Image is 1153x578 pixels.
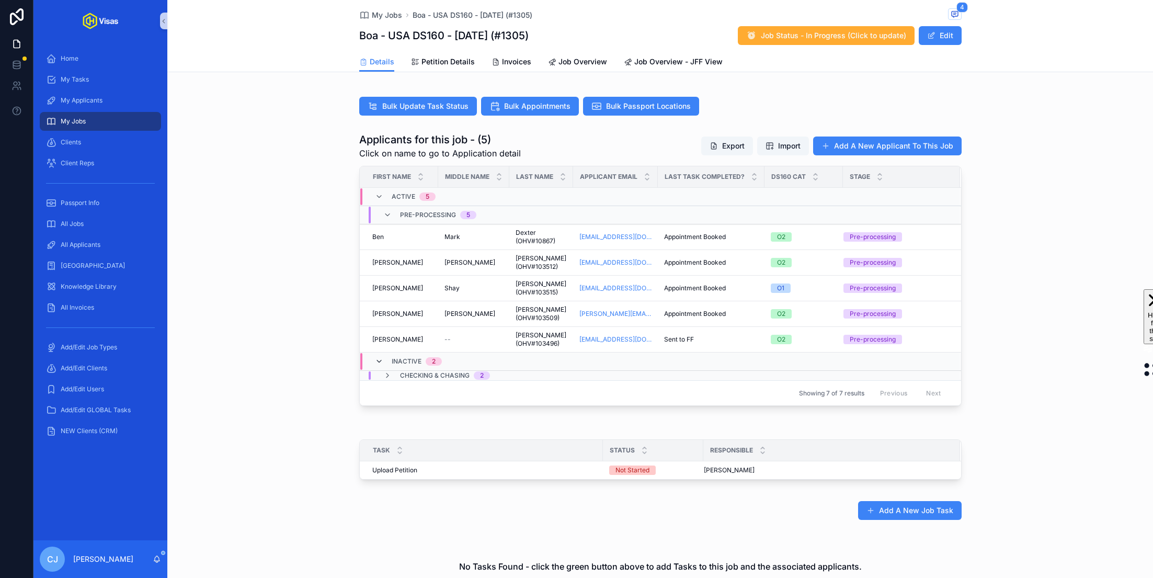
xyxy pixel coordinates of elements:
a: Job Overview [548,52,607,73]
span: Mark [444,233,460,241]
a: Ben [372,233,432,241]
span: Ben [372,233,384,241]
span: 4 [956,2,968,13]
a: Add/Edit Users [40,380,161,399]
a: Knowledge Library [40,277,161,296]
span: Add/Edit Users [61,385,104,393]
a: All Invoices [40,298,161,317]
a: Dexter (OHV#10867) [516,229,567,245]
h2: No Tasks Found - click the green button above to add Tasks to this job and the associated applica... [459,560,862,573]
span: Responsible [710,446,753,455]
a: [GEOGRAPHIC_DATA] [40,256,161,275]
div: O1 [777,284,784,293]
span: Appointment Booked [664,284,726,292]
span: Passport Info [61,199,99,207]
a: O2 [771,232,837,242]
span: [PERSON_NAME] [372,310,423,318]
span: First Name [373,173,411,181]
a: [EMAIL_ADDRESS][DOMAIN_NAME] [579,258,652,267]
button: 4 [948,8,962,21]
a: [PERSON_NAME] (OHV#103509) [516,305,567,322]
span: Shay [444,284,460,292]
a: Details [359,52,394,72]
a: All Jobs [40,214,161,233]
button: Import [757,137,809,155]
a: [PERSON_NAME] (OHV#103515) [516,280,567,297]
div: O2 [777,335,785,344]
button: Export [701,137,753,155]
span: Click on name to go to Application detail [359,147,521,160]
a: Pre-processing [843,232,947,242]
span: Home [61,54,78,63]
span: Task [373,446,390,455]
button: Add A New Applicant To This Job [813,137,962,155]
button: Job Status - In Progress (Click to update) [738,26,915,45]
a: Appointment Booked [664,284,758,292]
a: [EMAIL_ADDRESS][DOMAIN_NAME] [579,233,652,241]
div: Pre-processing [850,335,896,344]
a: [EMAIL_ADDRESS][DOMAIN_NAME] [579,335,652,344]
span: Knowledge Library [61,282,117,291]
span: Last Name [516,173,553,181]
a: My Jobs [40,112,161,131]
button: Bulk Passport Locations [583,97,699,116]
span: Add/Edit GLOBAL Tasks [61,406,131,414]
button: Bulk Update Task Status [359,97,477,116]
span: Import [778,141,801,151]
a: My Jobs [359,10,402,20]
a: Mark [444,233,503,241]
a: [PERSON_NAME] (OHV#103496) [516,331,567,348]
a: [PERSON_NAME][EMAIL_ADDRESS][DOMAIN_NAME] [579,310,652,318]
span: Last Task Completed? [665,173,745,181]
div: O2 [777,232,785,242]
span: Clients [61,138,81,146]
a: My Tasks [40,70,161,89]
span: All Jobs [61,220,84,228]
span: Upload Petition [372,466,417,474]
a: My Applicants [40,91,161,110]
a: Pre-processing [843,335,947,344]
a: O2 [771,309,837,319]
span: My Jobs [61,117,86,126]
a: Pre-processing [843,258,947,267]
a: Add/Edit Clients [40,359,161,378]
span: Active [392,192,415,201]
a: Boa - USA DS160 - [DATE] (#1305) [413,10,532,20]
span: [GEOGRAPHIC_DATA] [61,262,125,270]
a: Passport Info [40,194,161,212]
a: [EMAIL_ADDRESS][DOMAIN_NAME] [579,284,652,292]
span: [PERSON_NAME] (OHV#103512) [516,254,567,271]
div: 5 [426,192,429,201]
a: Appointment Booked [664,310,758,318]
span: Invoices [502,56,531,67]
a: Pre-processing [843,284,947,293]
a: [PERSON_NAME] [444,310,503,318]
a: Client Reps [40,154,161,173]
span: Client Reps [61,159,94,167]
span: Bulk Passport Locations [606,101,691,111]
div: Pre-processing [850,258,896,267]
a: Clients [40,133,161,152]
span: [PERSON_NAME] [372,258,423,267]
a: Appointment Booked [664,258,758,267]
a: Add/Edit Job Types [40,338,161,357]
a: Petition Details [411,52,475,73]
a: Sent to FF [664,335,758,344]
span: [PERSON_NAME] [704,466,755,474]
span: Appointment Booked [664,310,726,318]
span: My Tasks [61,75,89,84]
span: Bulk Update Task Status [382,101,469,111]
span: Details [370,56,394,67]
span: Job Status - In Progress (Click to update) [761,30,906,41]
span: My Jobs [372,10,402,20]
a: Shay [444,284,503,292]
div: 2 [432,357,436,366]
span: [PERSON_NAME] [372,284,423,292]
a: Add/Edit GLOBAL Tasks [40,401,161,420]
span: Status [610,446,635,455]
